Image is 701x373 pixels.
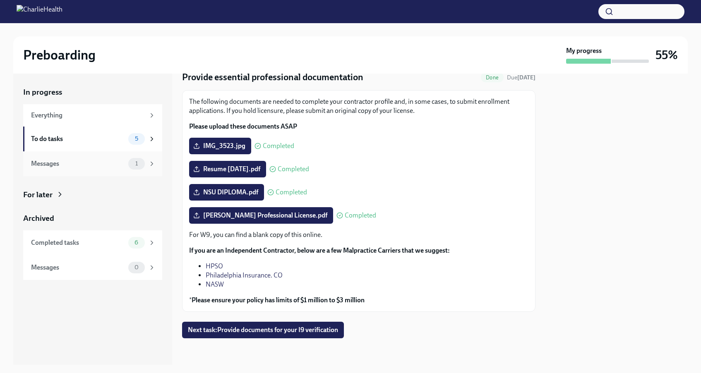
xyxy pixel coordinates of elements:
[195,211,327,220] span: [PERSON_NAME] Professional License.pdf
[189,207,333,224] label: [PERSON_NAME] Professional License.pdf
[189,246,450,254] strong: If you are an Independent Contractor, below are a few Malpractice Carriers that we suggest:
[507,74,535,81] span: September 28th, 2025 09:00
[182,71,363,84] h4: Provide essential professional documentation
[195,165,260,173] span: Resume [DATE].pdf
[189,122,297,130] strong: Please upload these documents ASAP
[31,263,125,272] div: Messages
[278,166,309,172] span: Completed
[195,142,245,150] span: IMG_3523.jpg
[130,160,143,167] span: 1
[31,159,125,168] div: Messages
[188,326,338,334] span: Next task : Provide documents for your I9 verification
[23,213,162,224] a: Archived
[130,264,144,270] span: 0
[23,104,162,127] a: Everything
[130,136,143,142] span: 5
[206,262,223,270] a: HPSO
[23,47,96,63] h2: Preboarding
[517,74,535,81] strong: [DATE]
[31,134,125,143] div: To do tasks
[507,74,535,81] span: Due
[23,189,162,200] a: For later
[31,238,125,247] div: Completed tasks
[345,212,376,219] span: Completed
[23,189,53,200] div: For later
[189,184,264,201] label: NSU DIPLOMA.pdf
[276,189,307,196] span: Completed
[23,127,162,151] a: To do tasks5
[195,188,258,196] span: NSU DIPLOMA.pdf
[23,151,162,176] a: Messages1
[263,143,294,149] span: Completed
[17,5,62,18] img: CharlieHealth
[481,74,504,81] span: Done
[655,48,678,62] h3: 55%
[23,255,162,280] a: Messages0
[130,239,143,246] span: 6
[189,161,266,177] label: Resume [DATE].pdf
[566,46,602,55] strong: My progress
[182,322,344,338] button: Next task:Provide documents for your I9 verification
[189,230,528,239] p: For W9, you can find a blank copy of this online.
[206,280,224,288] a: NASW
[192,296,365,304] strong: Please ensure your policy has limits of $1 million to $3 million
[189,97,528,115] p: The following documents are needed to complete your contractor profile and, in some cases, to sub...
[31,111,145,120] div: Everything
[189,138,251,154] label: IMG_3523.jpg
[206,271,283,279] a: Philadelphia Insurance. CO
[23,230,162,255] a: Completed tasks6
[23,87,162,98] a: In progress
